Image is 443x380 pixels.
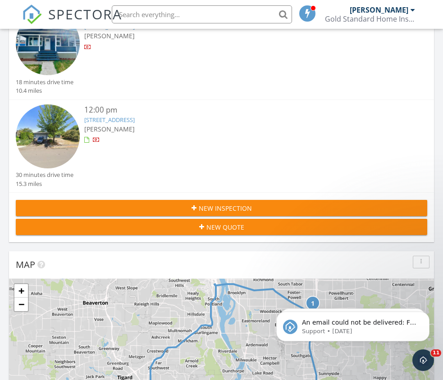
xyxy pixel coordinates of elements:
[16,171,73,179] div: 30 minutes drive time
[14,298,28,311] a: Zoom out
[84,125,135,133] span: [PERSON_NAME]
[16,180,73,188] div: 15.3 miles
[263,293,443,356] iframe: Intercom notifications message
[14,284,28,298] a: Zoom in
[84,104,393,116] div: 12:00 pm
[325,14,415,23] div: Gold Standard Home Inspections, LLC
[16,86,73,95] div: 10.4 miles
[206,222,244,232] span: New Quote
[84,32,135,40] span: [PERSON_NAME]
[84,116,135,124] a: [STREET_ADDRESS]
[16,78,73,86] div: 18 minutes drive time
[16,104,427,188] a: 12:00 pm [STREET_ADDRESS] [PERSON_NAME] 30 minutes drive time 15.3 miles
[431,349,441,357] span: 11
[16,11,80,75] img: image_processing2025090991puz7k1.jpeg
[16,104,80,168] img: streetview
[112,5,292,23] input: Search everything...
[350,5,408,14] div: [PERSON_NAME]
[412,349,434,371] iframe: Intercom live chat
[16,11,427,95] a: 10:00 am [STREET_ADDRESS] [PERSON_NAME] 18 minutes drive time 10.4 miles
[199,204,252,213] span: New Inspection
[22,12,122,31] a: SPECTORA
[48,5,122,23] span: SPECTORA
[16,219,427,235] button: New Quote
[16,258,35,271] span: Map
[16,200,427,216] button: New Inspection
[22,5,42,24] img: The Best Home Inspection Software - Spectora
